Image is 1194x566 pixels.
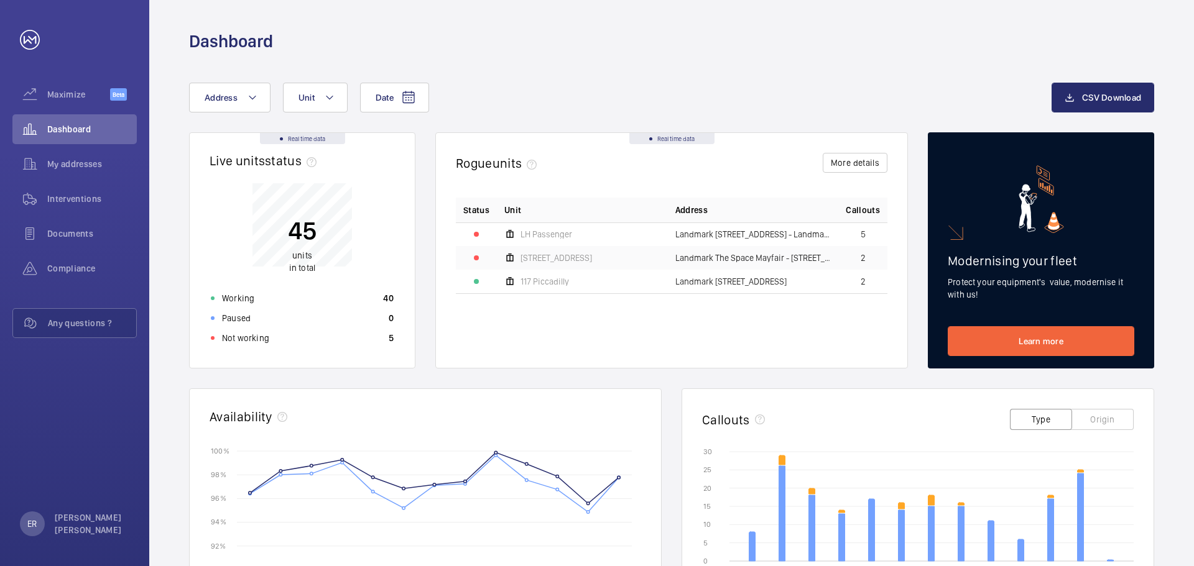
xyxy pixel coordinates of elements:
[703,539,708,547] text: 5
[675,230,831,239] span: Landmark [STREET_ADDRESS] - Landmark Office Space - [GEOGRAPHIC_DATA]
[210,153,322,168] h2: Live units
[260,133,345,144] div: Real time data
[703,557,708,565] text: 0
[703,465,711,474] text: 25
[110,88,127,101] span: Beta
[823,153,887,173] button: More details
[861,230,866,239] span: 5
[222,312,251,324] p: Paused
[629,133,715,144] div: Real time data
[55,511,129,536] p: [PERSON_NAME] [PERSON_NAME]
[675,204,708,216] span: Address
[47,227,137,240] span: Documents
[1052,83,1154,112] button: CSV Download
[521,230,572,239] span: LH Passenger
[47,158,137,170] span: My addresses
[948,253,1134,268] h2: Modernising your fleet
[288,215,317,246] p: 45
[283,83,348,112] button: Unit
[189,83,271,112] button: Address
[222,292,254,304] p: Working
[47,193,137,205] span: Interventions
[493,155,542,171] span: units
[211,470,226,479] text: 98 %
[703,520,711,529] text: 10
[211,518,226,526] text: 94 %
[861,253,866,262] span: 2
[210,409,272,424] h2: Availability
[376,93,394,103] span: Date
[47,262,137,275] span: Compliance
[948,326,1134,356] a: Learn more
[211,541,226,550] text: 92 %
[298,93,315,103] span: Unit
[456,155,542,171] h2: Rogue
[846,204,880,216] span: Callouts
[861,277,866,286] span: 2
[675,253,831,262] span: Landmark The Space Mayfair - [STREET_ADDRESS]
[1082,93,1141,103] span: CSV Download
[48,317,136,329] span: Any questions ?
[463,204,489,216] p: Status
[27,518,37,530] p: ER
[189,30,273,53] h1: Dashboard
[222,332,269,344] p: Not working
[288,249,317,274] p: in total
[702,412,750,427] h2: Callouts
[1010,409,1072,430] button: Type
[521,253,592,262] span: [STREET_ADDRESS]
[389,312,394,324] p: 0
[389,332,394,344] p: 5
[265,153,322,168] span: status
[292,250,312,260] span: units
[211,494,226,503] text: 96 %
[521,277,569,286] span: 117 Piccadilly
[1019,165,1064,233] img: marketing-card.svg
[47,123,137,135] span: Dashboard
[47,88,110,101] span: Maximize
[205,93,238,103] span: Address
[948,276,1134,301] p: Protect your equipment's value, modernise it with us!
[703,502,711,511] text: 15
[1071,409,1134,430] button: Origin
[383,292,394,304] p: 40
[360,83,429,112] button: Date
[504,204,521,216] span: Unit
[703,484,711,493] text: 20
[675,277,787,286] span: Landmark [STREET_ADDRESS]
[703,447,712,456] text: 30
[211,446,229,455] text: 100 %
